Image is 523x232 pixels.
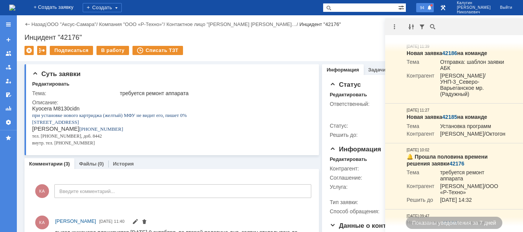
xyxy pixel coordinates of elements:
[418,5,427,10] span: 94
[330,156,367,162] div: Редактировать
[32,90,118,96] div: Тема:
[47,21,96,27] a: ООО "Аксус-Самара"
[330,146,381,153] span: Информация
[99,219,113,224] span: [DATE]
[330,123,416,129] div: Статус:
[407,123,434,131] td: Тема
[330,208,416,214] div: Способ обращения:
[407,183,434,197] td: Контрагент
[442,50,457,56] a: 42186
[434,183,506,197] td: [PERSON_NAME]/ООО «Р-Техно»
[9,5,15,11] img: logo
[407,114,487,120] strong: Новая заявка на команде
[2,47,15,60] a: Заявки на командах
[457,5,491,10] span: [PERSON_NAME]
[407,50,487,56] strong: Новая заявка на команде
[330,222,411,229] span: Данные о контрагенте
[55,218,96,224] span: [PERSON_NAME]
[31,21,46,27] a: Назад
[2,61,15,73] a: Заявки в моей ответственности
[32,70,80,78] span: Суть заявки
[83,3,122,12] div: Создать
[46,21,47,27] div: |
[390,22,399,31] div: Действия с уведомлениями
[9,5,15,11] a: Перейти на домашнюю страницу
[114,219,125,224] span: 11:40
[407,22,416,31] div: Группировка уведомлений
[299,21,341,27] div: Инцидент "42176"
[98,161,104,167] div: (0)
[167,21,297,27] a: Контактное лицо "[PERSON_NAME] [PERSON_NAME]…
[32,99,310,105] div: Описание:
[434,131,505,138] td: [PERSON_NAME]/Октогон
[79,161,96,167] a: Файлы
[407,147,429,153] div: [DATE] 10:02
[2,89,15,101] a: Мои согласования
[449,161,464,167] a: 42176
[32,81,69,87] div: Редактировать
[457,1,491,5] span: Калугин
[407,107,429,114] div: [DATE] 11:27
[327,67,359,73] a: Информация
[407,73,434,99] td: Контрагент
[2,102,15,115] a: Отчеты
[47,21,91,26] span: [PHONE_NUMBER]
[37,46,46,55] div: Работа с массовостью
[330,199,416,205] div: Тип заявки:
[2,116,15,128] a: Настройки
[99,21,167,27] div: /
[407,59,434,73] td: Тема
[47,21,99,27] div: /
[64,161,70,167] div: (3)
[457,10,491,15] span: Николаевич
[141,219,147,226] span: Удалить
[99,21,164,27] a: Компания "ООО «Р-Техно»"
[2,75,15,87] a: Мои заявки
[120,90,309,96] div: требуется ремонт аппарата
[29,161,63,167] a: Комментарии
[330,184,416,190] div: Услуга:
[113,161,134,167] a: История
[330,175,416,181] div: Соглашение:
[434,59,506,73] td: Отправка: шаблон заявки АБК
[167,21,299,27] div: /
[368,67,386,73] a: Задачи
[428,22,437,31] div: Поиск по тексту
[434,169,506,183] td: требуется ремонт аппарата
[438,3,448,12] a: Перейти в интерфейс администратора
[330,165,416,172] div: Контрагент:
[25,46,34,55] div: Удалить
[25,34,515,41] div: Инцидент "42176"
[407,213,429,219] div: [DATE] 09:47
[132,219,138,226] span: Редактировать
[417,22,427,31] div: Фильтрация
[434,123,505,131] td: Установка программ
[2,34,15,46] a: Создать заявку
[35,184,49,198] span: КА
[406,217,502,229] div: Показаны уведомления за 7 дней
[442,114,457,120] a: 42185
[434,73,506,99] td: [PERSON_NAME]/УНП-3_Северо-Варьеганское мр. (Радужный)
[407,131,434,138] td: Контрагент
[330,81,361,88] span: Статус
[330,92,367,98] div: Редактировать
[407,154,488,167] strong: 🔔 Прошла половина времени решения заявки
[407,197,434,204] td: Решить до
[55,217,96,225] a: [PERSON_NAME]
[330,101,416,107] div: Ответственный:
[330,132,416,138] div: Решить до:
[407,169,434,183] td: Тема
[434,197,506,204] td: [DATE] 14:32
[398,3,406,11] span: Расширенный поиск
